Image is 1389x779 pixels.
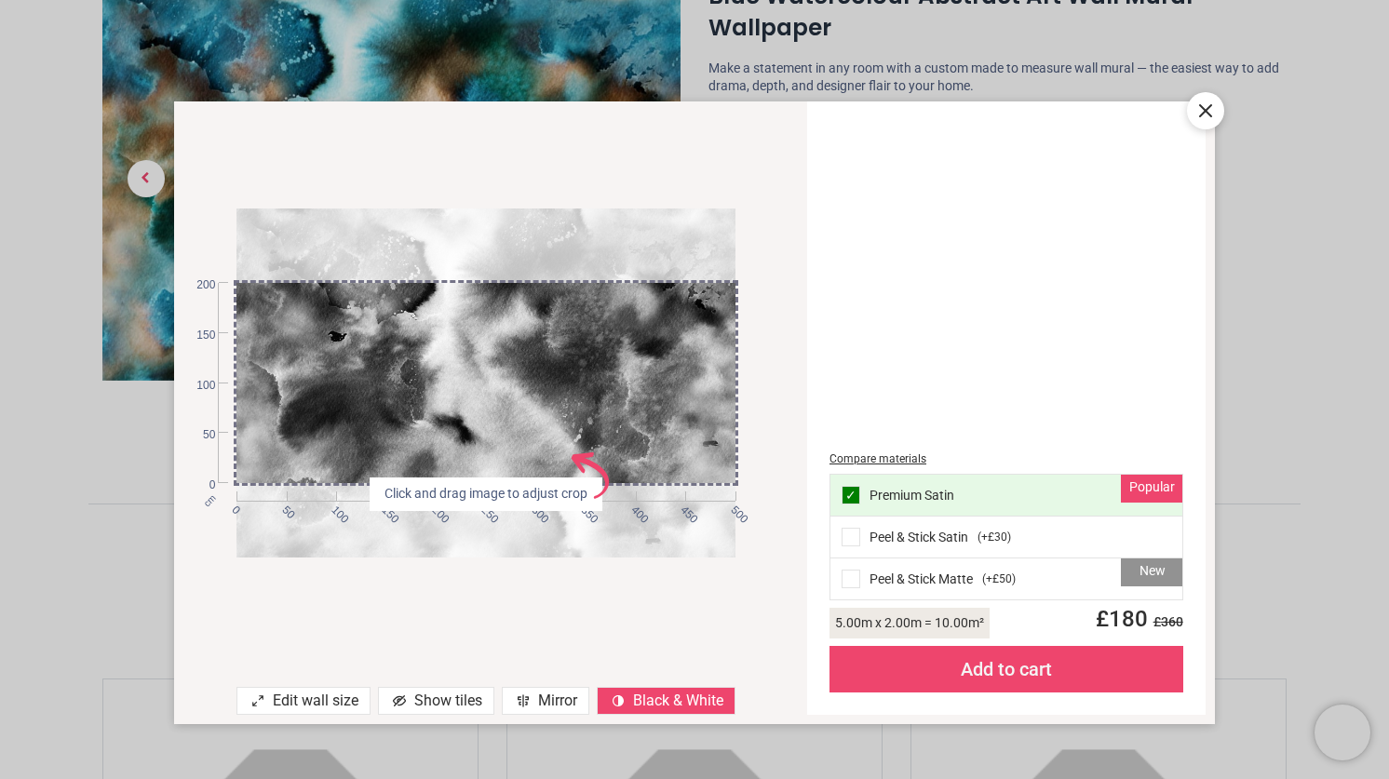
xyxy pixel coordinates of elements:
[1121,558,1182,586] div: New
[180,328,215,343] span: 150
[528,503,540,515] span: 300
[982,571,1016,587] span: ( +£50 )
[1148,614,1183,629] span: £ 360
[830,517,1182,558] div: Peel & Stick Satin
[978,530,1011,545] span: ( +£30 )
[727,503,739,515] span: 500
[278,503,290,515] span: 50
[428,503,440,515] span: 200
[830,558,1182,599] div: Peel & Stick Matte
[202,492,218,508] span: cm
[228,503,240,515] span: 0
[378,687,494,715] div: Show tiles
[378,503,390,515] span: 150
[829,646,1183,692] div: Add to cart
[678,503,690,515] span: 450
[1315,705,1370,760] iframe: Brevo live chat
[329,503,341,515] span: 100
[1121,475,1182,503] div: Popular
[597,687,735,715] div: Black & White
[577,503,589,515] span: 350
[627,503,640,515] span: 400
[478,503,490,515] span: 250
[502,687,589,715] div: Mirror
[180,427,215,443] span: 50
[1085,606,1183,632] span: £ 180
[845,489,856,502] span: ✓
[829,451,1183,467] div: Compare materials
[830,475,1182,517] div: Premium Satin
[236,687,371,715] div: Edit wall size
[180,277,215,293] span: 200
[377,485,595,504] span: Click and drag image to adjust crop
[180,378,215,394] span: 100
[180,477,215,493] span: 0
[829,608,990,638] div: 5.00 m x 2.00 m = 10.00 m²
